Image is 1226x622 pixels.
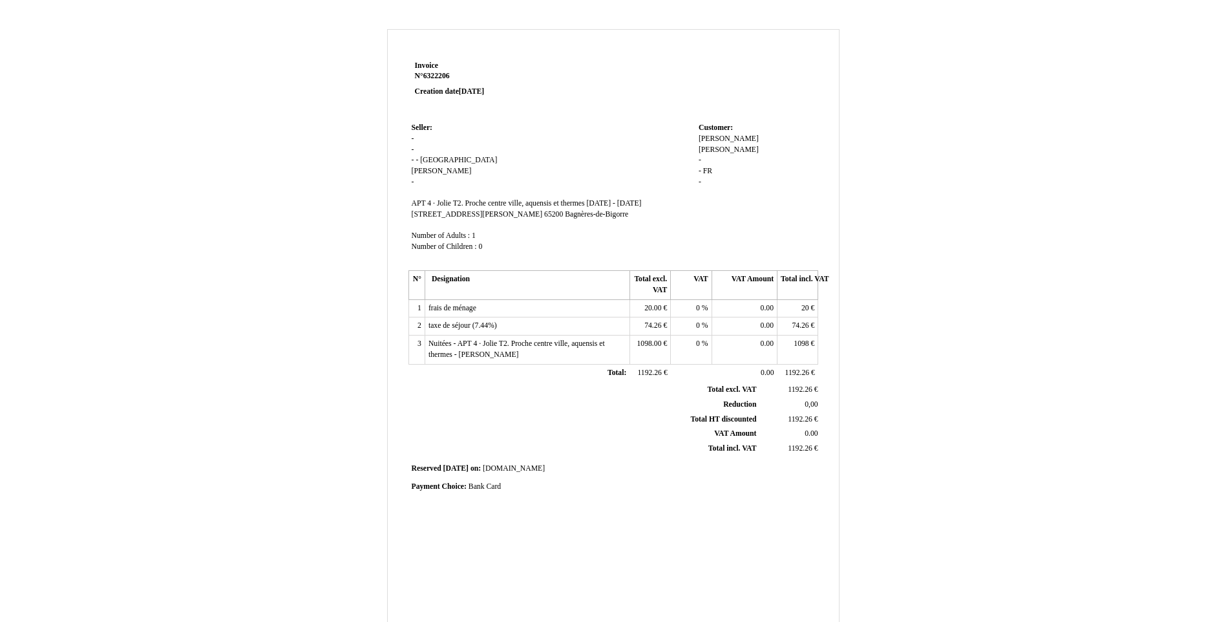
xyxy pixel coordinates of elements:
span: 1098 [794,339,809,348]
span: 0 [696,304,700,312]
td: € [777,299,818,317]
td: € [629,299,670,317]
span: - [412,178,414,186]
span: Total: [608,369,626,377]
span: Number of Children : [412,242,477,251]
td: € [759,383,820,397]
td: € [629,364,670,382]
th: Total excl. VAT [629,271,670,299]
span: [GEOGRAPHIC_DATA] [420,156,497,164]
span: 1192.26 [637,369,662,377]
span: [DATE] [459,87,484,96]
span: Payment Choice: [412,482,467,491]
span: - [699,178,701,186]
span: 1192.26 [788,415,812,424]
span: Bank Card [469,482,501,491]
span: Customer: [699,123,733,132]
span: Invoice [415,61,438,70]
th: VAT Amount [712,271,777,299]
span: Total HT discounted [690,415,756,424]
td: € [759,442,820,456]
span: 1192.26 [788,444,812,453]
td: € [629,336,670,364]
td: % [671,336,712,364]
span: Total excl. VAT [708,385,757,394]
td: 3 [408,336,425,364]
span: - [412,145,414,154]
span: Reserved [412,464,441,473]
strong: Creation date [415,87,485,96]
span: - [412,134,414,143]
span: Nuitées - APT 4 · Jolie T2. Proche centre ville, aquensis et thermes - [PERSON_NAME] [428,339,605,359]
span: 74.26 [644,321,661,330]
th: N° [408,271,425,299]
td: € [759,412,820,427]
span: Bagnères-de-Bigorre [565,210,628,219]
span: 1 [472,231,476,240]
span: [PERSON_NAME] [699,145,759,154]
span: [DATE] [443,464,469,473]
span: - [412,156,414,164]
span: APT 4 · Jolie T2. Proche centre ville, aquensis et thermes [412,199,585,208]
span: 20.00 [644,304,661,312]
span: - [699,167,701,175]
span: 0 [696,321,700,330]
span: 0.00 [761,321,774,330]
td: € [777,364,818,382]
strong: N° [415,71,569,81]
th: Designation [425,271,629,299]
span: Seller: [412,123,432,132]
span: 20 [801,304,809,312]
span: 0 [478,242,482,251]
span: taxe de séjour (7.44%) [428,321,497,330]
td: € [777,317,818,336]
span: FR [703,167,712,175]
span: [STREET_ADDRESS][PERSON_NAME] [412,210,543,219]
span: frais de ménage [428,304,476,312]
span: VAT Amount [714,429,756,438]
span: [PERSON_NAME] [699,134,759,143]
span: [DATE] - [DATE] [586,199,641,208]
span: 1098.00 [637,339,661,348]
span: 0.00 [761,339,774,348]
span: [PERSON_NAME] [412,167,472,175]
span: 0,00 [805,400,818,409]
span: 0.00 [805,429,818,438]
span: 65200 [544,210,563,219]
span: - [699,156,701,164]
th: Total incl. VAT [777,271,818,299]
td: % [671,317,712,336]
span: 1192.26 [785,369,810,377]
span: on: [470,464,481,473]
span: 0.00 [761,304,774,312]
span: Number of Adults : [412,231,470,240]
td: 1 [408,299,425,317]
span: - [416,156,418,164]
span: Reduction [723,400,756,409]
span: 0 [696,339,700,348]
span: Total incl. VAT [708,444,757,453]
td: € [629,317,670,336]
span: 1192.26 [788,385,812,394]
td: % [671,299,712,317]
th: VAT [671,271,712,299]
span: 0.00 [761,369,774,377]
span: [DOMAIN_NAME] [483,464,545,473]
span: 74.26 [792,321,809,330]
td: 2 [408,317,425,336]
span: 6322206 [423,72,450,80]
td: € [777,336,818,364]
